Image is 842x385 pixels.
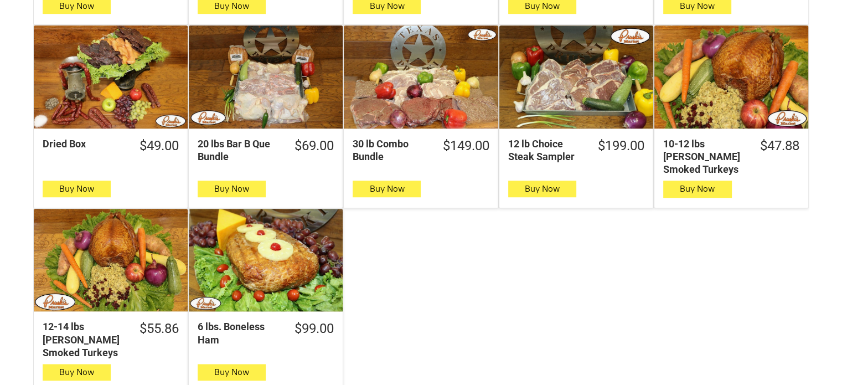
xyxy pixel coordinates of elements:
[43,181,111,197] button: Buy Now
[295,320,334,337] div: $99.00
[214,367,249,377] span: Buy Now
[508,181,576,197] button: Buy Now
[508,137,585,163] div: 12 lb Choice Steak Sampler
[369,183,404,194] span: Buy Now
[525,1,560,11] span: Buy Now
[189,320,343,346] a: $99.006 lbs. Boneless Ham
[34,209,188,311] a: 12-14 lbs Pruski&#39;s Smoked Turkeys
[353,137,429,163] div: 30 lb Combo Bundle
[344,137,498,163] a: $149.0030 lb Combo Bundle
[295,137,334,155] div: $69.00
[43,364,111,381] button: Buy Now
[59,1,94,11] span: Buy Now
[760,137,799,155] div: $47.88
[189,137,343,163] a: $69.0020 lbs Bar B Que Bundle
[198,320,281,346] div: 6 lbs. Boneless Ham
[654,137,808,176] a: $47.8810-12 lbs [PERSON_NAME] Smoked Turkeys
[43,137,126,150] div: Dried Box
[214,1,249,11] span: Buy Now
[525,183,560,194] span: Buy Now
[34,137,188,155] a: $49.00Dried Box
[654,25,808,128] a: 10-12 lbs Pruski&#39;s Smoked Turkeys
[34,320,188,359] a: $55.8612-14 lbs [PERSON_NAME] Smoked Turkeys
[198,181,266,197] button: Buy Now
[598,137,644,155] div: $199.00
[59,367,94,377] span: Buy Now
[443,137,489,155] div: $149.00
[189,209,343,311] a: 6 lbs. Boneless Ham
[344,25,498,128] a: 30 lb Combo Bundle
[140,137,179,155] div: $49.00
[663,181,731,197] button: Buy Now
[499,137,653,163] a: $199.0012 lb Choice Steak Sampler
[499,25,653,128] a: 12 lb Choice Steak Sampler
[353,181,421,197] button: Buy Now
[680,183,715,194] span: Buy Now
[680,1,715,11] span: Buy Now
[198,364,266,381] button: Buy Now
[59,183,94,194] span: Buy Now
[198,137,281,163] div: 20 lbs Bar B Que Bundle
[189,25,343,128] a: 20 lbs Bar B Que Bundle
[43,320,126,359] div: 12-14 lbs [PERSON_NAME] Smoked Turkeys
[34,25,188,128] a: Dried Box
[369,1,404,11] span: Buy Now
[214,183,249,194] span: Buy Now
[663,137,747,176] div: 10-12 lbs [PERSON_NAME] Smoked Turkeys
[140,320,179,337] div: $55.86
